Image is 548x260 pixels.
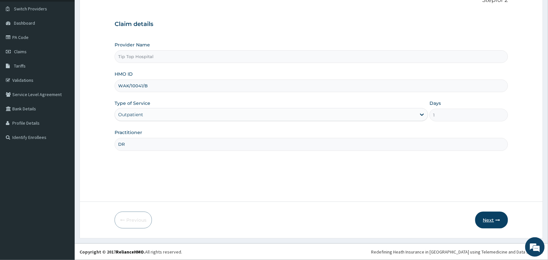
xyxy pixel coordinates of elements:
[12,32,26,49] img: d_794563401_company_1708531726252_794563401
[115,80,508,92] input: Enter HMO ID
[38,82,90,147] span: We're online!
[14,6,47,12] span: Switch Providers
[116,249,144,255] a: RelianceHMO
[14,49,27,55] span: Claims
[3,177,124,200] textarea: Type your message and hit 'Enter'
[430,100,441,106] label: Days
[14,20,35,26] span: Dashboard
[118,111,143,118] div: Outpatient
[115,212,152,229] button: Previous
[115,71,133,77] label: HMO ID
[80,249,145,255] strong: Copyright © 2017 .
[115,42,150,48] label: Provider Name
[115,100,150,106] label: Type of Service
[475,212,508,229] button: Next
[75,243,548,260] footer: All rights reserved.
[115,129,142,136] label: Practitioner
[371,249,543,255] div: Redefining Heath Insurance in [GEOGRAPHIC_DATA] using Telemedicine and Data Science!
[115,138,508,151] input: Enter Name
[115,21,508,28] h3: Claim details
[34,36,109,45] div: Chat with us now
[106,3,122,19] div: Minimize live chat window
[14,63,26,69] span: Tariffs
